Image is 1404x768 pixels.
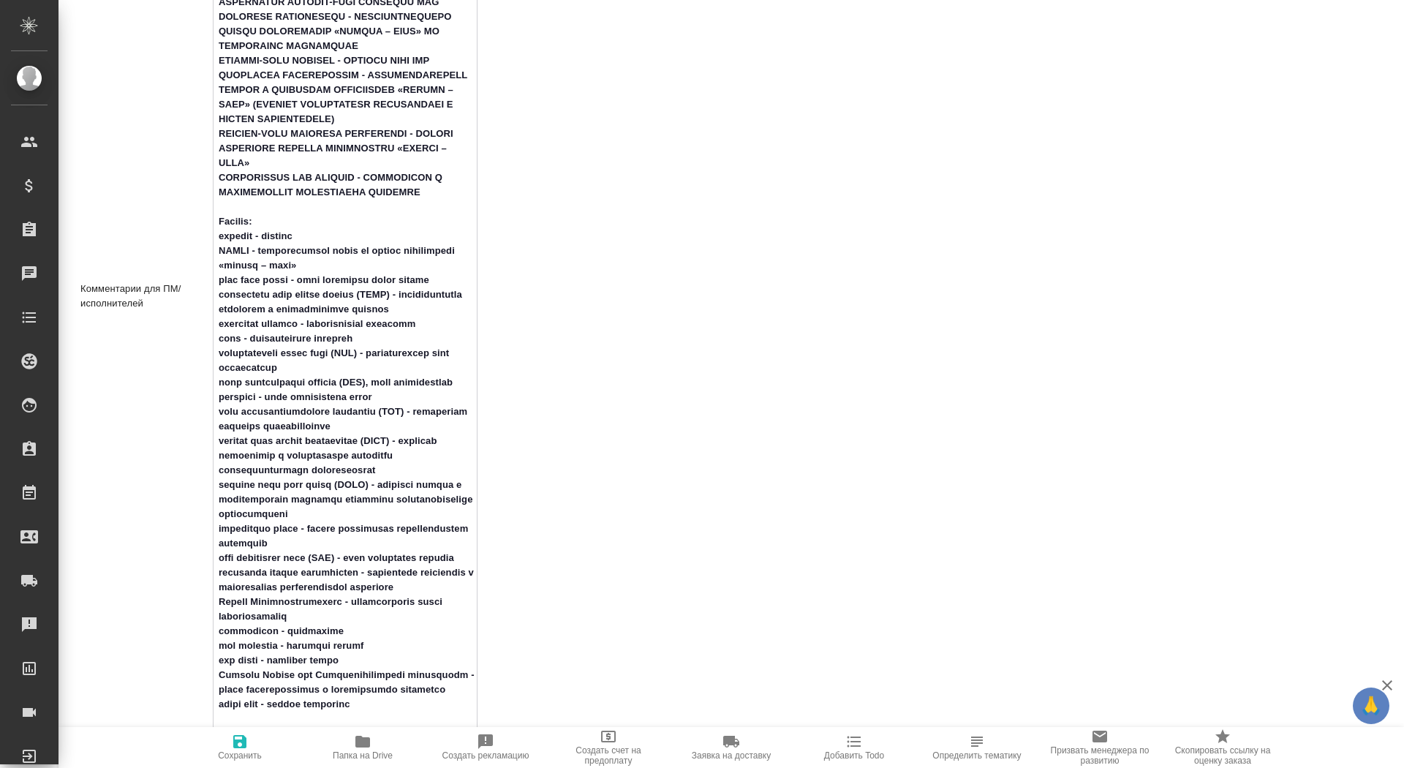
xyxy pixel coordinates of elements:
button: Добавить Todo [793,727,916,768]
span: Сохранить [218,750,262,761]
span: Заявка на доставку [692,750,771,761]
span: Призвать менеджера по развитию [1047,745,1152,766]
span: Папка на Drive [333,750,393,761]
button: Создать счет на предоплату [547,727,670,768]
button: 🙏 [1353,688,1389,724]
button: Сохранить [178,727,301,768]
span: Создать рекламацию [442,750,529,761]
button: Скопировать ссылку на оценку заказа [1161,727,1284,768]
button: Создать рекламацию [424,727,547,768]
button: Папка на Drive [301,727,424,768]
span: 🙏 [1359,690,1384,721]
span: Создать счет на предоплату [556,745,661,766]
button: Заявка на доставку [670,727,793,768]
p: Комментарии для ПМ/исполнителей [80,282,213,311]
span: Добавить Todo [824,750,884,761]
button: Определить тематику [916,727,1038,768]
span: Скопировать ссылку на оценку заказа [1170,745,1275,766]
button: Призвать менеджера по развитию [1038,727,1161,768]
span: Определить тематику [932,750,1021,761]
